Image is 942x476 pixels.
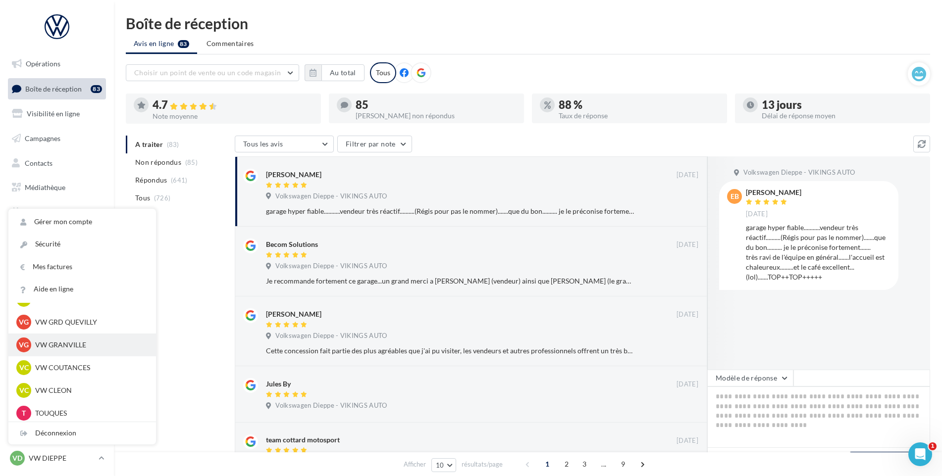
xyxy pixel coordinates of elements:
[135,175,167,185] span: Répondus
[25,183,65,191] span: Médiathèque
[305,64,365,81] button: Au total
[356,112,516,119] div: [PERSON_NAME] non répondus
[154,194,171,202] span: (726)
[8,449,106,468] a: VD VW DIEPPE
[266,170,321,180] div: [PERSON_NAME]
[746,210,768,219] span: [DATE]
[677,436,698,445] span: [DATE]
[707,370,793,386] button: Modèle de réponse
[171,176,188,184] span: (641)
[26,59,60,68] span: Opérations
[731,191,739,201] span: EB
[275,401,387,410] span: Volkswagen Dieppe - VIKINGS AUTO
[266,276,634,286] div: Je recommande fortement ce garage...un grand merci a [PERSON_NAME] (vendeur) ainsi que [PERSON_NA...
[6,153,108,174] a: Contacts
[356,99,516,110] div: 85
[35,363,144,373] p: VW COUTANCES
[908,442,932,466] iframe: Intercom live chat
[185,158,198,166] span: (85)
[6,259,108,288] a: Campagnes DataOnDemand
[462,460,503,469] span: résultats/page
[266,309,321,319] div: [PERSON_NAME]
[35,317,144,327] p: VW GRD QUEVILLY
[19,363,29,373] span: VC
[8,233,156,255] a: Sécurité
[677,310,698,319] span: [DATE]
[8,422,156,444] div: Déconnexion
[431,458,457,472] button: 10
[19,340,29,350] span: VG
[8,278,156,300] a: Aide en ligne
[235,136,334,152] button: Tous les avis
[275,262,387,271] span: Volkswagen Dieppe - VIKINGS AUTO
[153,113,313,120] div: Note moyenne
[596,456,612,472] span: ...
[762,99,922,110] div: 13 jours
[743,168,855,177] span: Volkswagen Dieppe - VIKINGS AUTO
[35,385,144,395] p: VW CLEON
[243,140,283,148] span: Tous les avis
[404,460,426,469] span: Afficher
[126,64,299,81] button: Choisir un point de vente ou un code magasin
[746,189,801,196] div: [PERSON_NAME]
[19,385,29,395] span: VC
[762,112,922,119] div: Délai de réponse moyen
[6,227,108,256] a: PLV et print personnalisable
[539,456,555,472] span: 1
[8,211,156,233] a: Gérer mon compte
[337,136,412,152] button: Filtrer par note
[275,332,387,340] span: Volkswagen Dieppe - VIKINGS AUTO
[929,442,937,450] span: 1
[6,202,108,223] a: Calendrier
[19,317,29,327] span: VG
[126,16,930,31] div: Boîte de réception
[275,192,387,201] span: Volkswagen Dieppe - VIKINGS AUTO
[8,256,156,278] a: Mes factures
[134,68,281,77] span: Choisir un point de vente ou un code magasin
[266,379,291,389] div: Jules By
[266,206,634,216] div: garage hyper fiable...........vendeur très réactif..........(Régis pour pas le nommer).......que ...
[25,84,82,93] span: Boîte de réception
[135,193,150,203] span: Tous
[6,128,108,149] a: Campagnes
[677,380,698,389] span: [DATE]
[559,99,719,110] div: 88 %
[6,78,108,99] a: Boîte de réception83
[135,157,181,167] span: Non répondus
[29,453,95,463] p: VW DIEPPE
[677,240,698,249] span: [DATE]
[12,453,22,463] span: VD
[266,239,318,249] div: Becom Solutions
[6,53,108,74] a: Opérations
[25,158,52,167] span: Contacts
[91,85,102,93] div: 83
[266,435,340,445] div: team cottard motosport
[35,340,144,350] p: VW GRANVILLE
[153,99,313,111] div: 4.7
[22,408,26,418] span: T
[436,461,444,469] span: 10
[207,39,254,48] span: Commentaires
[35,408,144,418] p: TOUQUES
[677,171,698,180] span: [DATE]
[6,177,108,198] a: Médiathèque
[746,223,890,282] div: garage hyper fiable...........vendeur très réactif..........(Régis pour pas le nommer).......que ...
[266,346,634,356] div: Cette concession fait partie des plus agréables que j'ai pu visiter, les vendeurs et autres profe...
[25,208,58,216] span: Calendrier
[321,64,365,81] button: Au total
[370,62,396,83] div: Tous
[27,109,80,118] span: Visibilité en ligne
[6,103,108,124] a: Visibilité en ligne
[576,456,592,472] span: 3
[559,112,719,119] div: Taux de réponse
[25,134,60,143] span: Campagnes
[615,456,631,472] span: 9
[559,456,575,472] span: 2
